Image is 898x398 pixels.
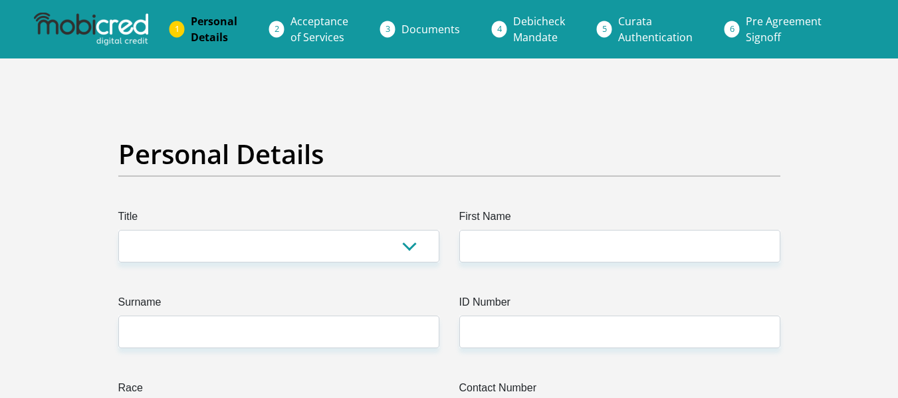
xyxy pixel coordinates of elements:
label: Surname [118,294,439,316]
label: First Name [459,209,780,230]
label: ID Number [459,294,780,316]
a: Documents [391,16,471,43]
h2: Personal Details [118,138,780,170]
img: mobicred logo [34,13,148,46]
a: Acceptanceof Services [280,8,359,50]
a: CurataAuthentication [608,8,703,50]
input: Surname [118,316,439,348]
input: First Name [459,230,780,262]
span: Documents [401,22,460,37]
span: Personal Details [191,14,237,45]
span: Curata Authentication [618,14,693,45]
a: Pre AgreementSignoff [735,8,832,50]
span: Pre Agreement Signoff [746,14,822,45]
label: Title [118,209,439,230]
span: Acceptance of Services [290,14,348,45]
input: ID Number [459,316,780,348]
span: Debicheck Mandate [513,14,565,45]
a: PersonalDetails [180,8,248,50]
a: DebicheckMandate [503,8,576,50]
